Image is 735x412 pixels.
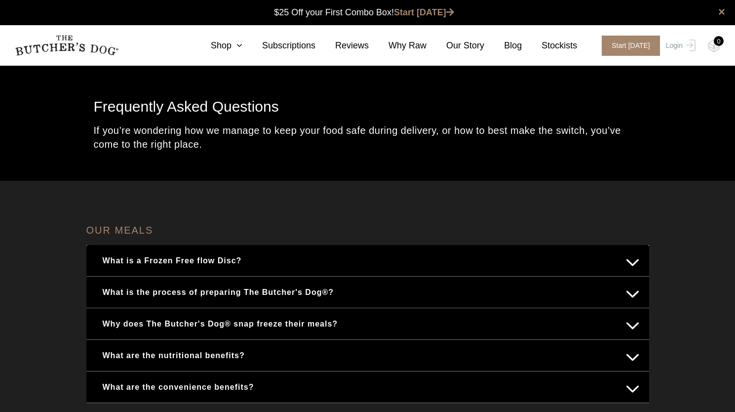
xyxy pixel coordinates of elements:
[86,215,649,245] h4: OUR MEALS
[369,39,426,52] a: Why Raw
[663,36,696,56] a: Login
[96,377,639,397] button: What are the convenience benefits?
[522,39,577,52] a: Stockists
[96,283,639,302] button: What is the process of preparing The Butcher's Dog®?
[708,40,720,52] img: TBD_Cart-Empty.png
[602,36,660,56] span: Start [DATE]
[94,124,642,151] p: If you’re wondering how we manage to keep your food safe during delivery, or how to best make the...
[94,95,642,119] h1: Frequently Asked Questions
[714,36,724,46] div: 0
[96,251,639,270] button: What is a Frozen Free flow Disc?
[592,36,663,56] a: Start [DATE]
[242,39,315,52] a: Subscriptions
[96,314,639,333] button: Why does The Butcher's Dog® snap freeze their meals?
[315,39,369,52] a: Reviews
[718,6,725,18] a: close
[426,39,484,52] a: Our Story
[484,39,522,52] a: Blog
[96,346,639,365] button: What are the nutritional benefits?
[191,39,242,52] a: Shop
[394,7,454,17] a: Start [DATE]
